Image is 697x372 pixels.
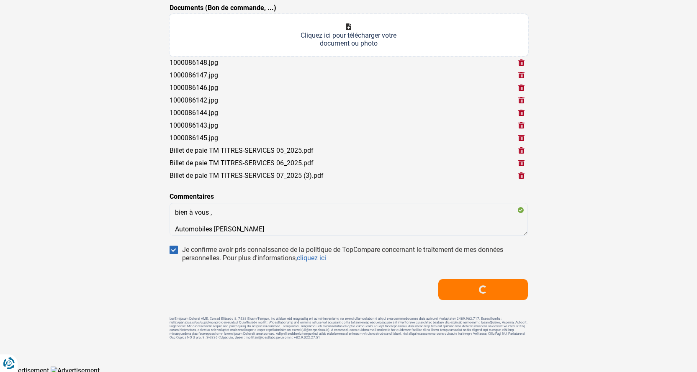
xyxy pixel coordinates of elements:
div: 1000086145.jpg [170,134,218,142]
div: 1000086148.jpg [170,59,218,67]
div: 1000086144.jpg [170,109,218,117]
label: Documents (Bon de commande, ...) [170,3,276,13]
footer: LorEmipsum Dolorsi AME, Con ad Elitsedd 8, 7538 Eiusm-Tempor, inc utlabor etd magnaaliq eni admin... [170,317,528,339]
div: 1000086143.jpg [170,121,218,129]
div: Billet de paie TM TITRES-SERVICES 07_2025 (3).pdf [170,172,324,180]
div: 1000086146.jpg [170,84,218,92]
div: 1000086147.jpg [170,71,218,79]
label: Commentaires [170,192,214,202]
div: Billet de paie TM TITRES-SERVICES 06_2025.pdf [170,159,314,167]
div: 1000086142.jpg [170,96,218,104]
div: Je confirme avoir pris connaissance de la politique de TopCompare concernant le traitement de mes... [182,246,528,262]
div: Billet de paie TM TITRES-SERVICES 05_2025.pdf [170,146,314,154]
a: cliquez ici [297,254,326,262]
